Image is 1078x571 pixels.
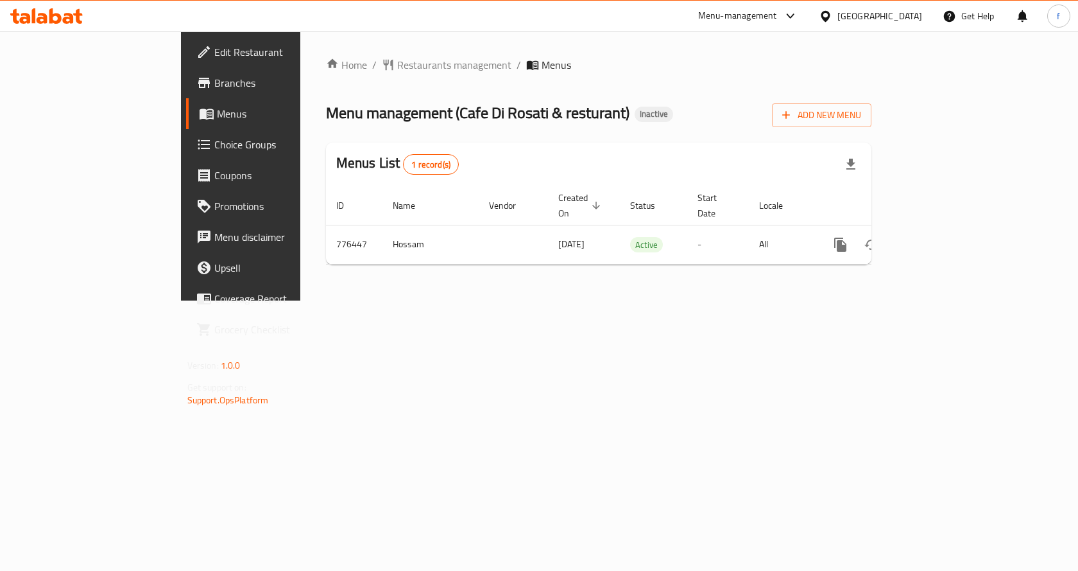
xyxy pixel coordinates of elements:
[856,229,887,260] button: Change Status
[635,107,673,122] div: Inactive
[382,57,511,73] a: Restaurants management
[186,129,361,160] a: Choice Groups
[214,291,351,306] span: Coverage Report
[404,159,458,171] span: 1 record(s)
[186,283,361,314] a: Coverage Report
[372,57,377,73] li: /
[326,98,629,127] span: Menu management ( Cafe Di Rosati & resturant )
[217,106,351,121] span: Menus
[186,222,361,252] a: Menu disclaimer
[697,190,733,221] span: Start Date
[214,322,351,337] span: Grocery Checklist
[772,103,871,127] button: Add New Menu
[517,57,521,73] li: /
[1057,9,1060,23] span: f
[214,198,351,214] span: Promotions
[837,9,922,23] div: [GEOGRAPHIC_DATA]
[186,191,361,222] a: Promotions
[186,37,361,67] a: Edit Restaurant
[558,236,585,252] span: [DATE]
[326,57,872,73] nav: breadcrumb
[630,238,663,252] span: Active
[214,260,351,276] span: Upsell
[186,160,361,191] a: Coupons
[687,225,749,264] td: -
[749,225,815,264] td: All
[835,149,866,180] div: Export file
[336,198,361,213] span: ID
[382,225,479,264] td: Hossam
[489,198,533,213] span: Vendor
[635,109,673,119] span: Inactive
[403,154,459,175] div: Total records count
[214,137,351,152] span: Choice Groups
[336,154,459,175] h2: Menus List
[782,107,861,123] span: Add New Menu
[759,198,800,213] span: Locale
[698,8,777,24] div: Menu-management
[187,392,269,408] a: Support.OpsPlatform
[187,379,246,396] span: Get support on:
[186,314,361,345] a: Grocery Checklist
[326,186,959,265] table: enhanced table
[542,57,571,73] span: Menus
[214,229,351,245] span: Menu disclaimer
[214,168,351,183] span: Coupons
[186,252,361,283] a: Upsell
[221,357,241,374] span: 1.0.0
[558,190,604,221] span: Created On
[393,198,432,213] span: Name
[214,44,351,60] span: Edit Restaurant
[187,357,219,374] span: Version:
[397,57,511,73] span: Restaurants management
[815,186,959,225] th: Actions
[630,198,672,213] span: Status
[825,229,856,260] button: more
[214,75,351,91] span: Branches
[186,67,361,98] a: Branches
[186,98,361,129] a: Menus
